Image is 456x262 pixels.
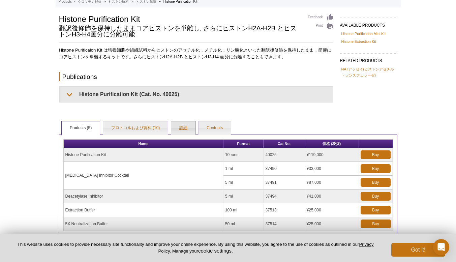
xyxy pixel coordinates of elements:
[59,13,301,24] h1: Histone Purification Kit
[223,176,264,190] td: 5 ml
[223,140,264,148] th: Format
[361,150,391,159] a: Buy
[64,148,223,162] td: Histone Purification Kit
[223,217,264,231] td: 50 ml
[11,241,380,254] p: This website uses cookies to provide necessary site functionality and improve your online experie...
[171,121,195,135] a: 詳細
[264,176,305,190] td: 37491
[305,148,359,162] td: ¥119,000
[264,162,305,176] td: 37490
[223,203,264,217] td: 100 ml
[264,140,305,148] th: Cat No.
[391,243,445,257] button: Got it!
[59,72,333,81] h2: Publications
[223,148,264,162] td: 10 rxns
[340,53,397,65] h2: RELATED PRODUCTS
[64,140,223,148] th: Name
[59,47,333,60] p: Histone Purificaion Kit は培養細胞や組織試料からヒストンのアセチル化，メチル化，リン酸化といった翻訳後修飾を保持したまま，簡便にコアヒストンを単離するキットです。さらにヒ...
[64,217,223,231] td: 5X Neutralization Buffer
[264,148,305,162] td: 40025
[361,178,391,187] a: Buy
[361,206,391,214] a: Buy
[158,242,373,253] a: Privacy Policy
[264,217,305,231] td: 37514
[361,164,391,173] a: Buy
[264,190,305,203] td: 37494
[223,162,264,176] td: 1 ml
[305,176,359,190] td: ¥87,000
[64,203,223,217] td: Extraction Buffer
[341,31,386,37] a: Histone Purification Mini Kit
[264,203,305,217] td: 37513
[341,38,376,45] a: Histone Extraction Kit
[308,23,333,30] a: Print
[340,18,397,30] h2: AVAILABLE PRODUCTS
[433,239,449,255] div: Open Intercom Messenger
[198,248,232,254] button: cookie settings
[103,121,168,135] a: プロトコルおよび資料 (10)
[361,220,391,228] a: Buy
[64,162,223,190] td: [MEDICAL_DATA] Inhibitor Cocktail
[59,25,301,37] h2: 翻訳後修飾を保持したままコアヒストンを単離し, さらにヒストンH2A-H2B とヒストンH3-H4画分に分離可能
[305,162,359,176] td: ¥33,000
[199,121,231,135] a: Contents
[341,66,396,78] a: HATアッセイ(ヒストンアセチルトランスフェラーゼ)
[62,121,100,135] a: Products (5)
[64,190,223,203] td: Deacetylase Inhibitor
[223,190,264,203] td: 5 ml
[305,203,359,217] td: ¥25,000
[305,190,359,203] td: ¥41,000
[60,87,333,102] summary: Histone Purification Kit (Cat. No. 40025)
[308,13,333,21] a: Feedback
[305,217,359,231] td: ¥25,000
[305,140,359,148] th: 価格 (税抜)
[361,192,391,201] a: Buy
